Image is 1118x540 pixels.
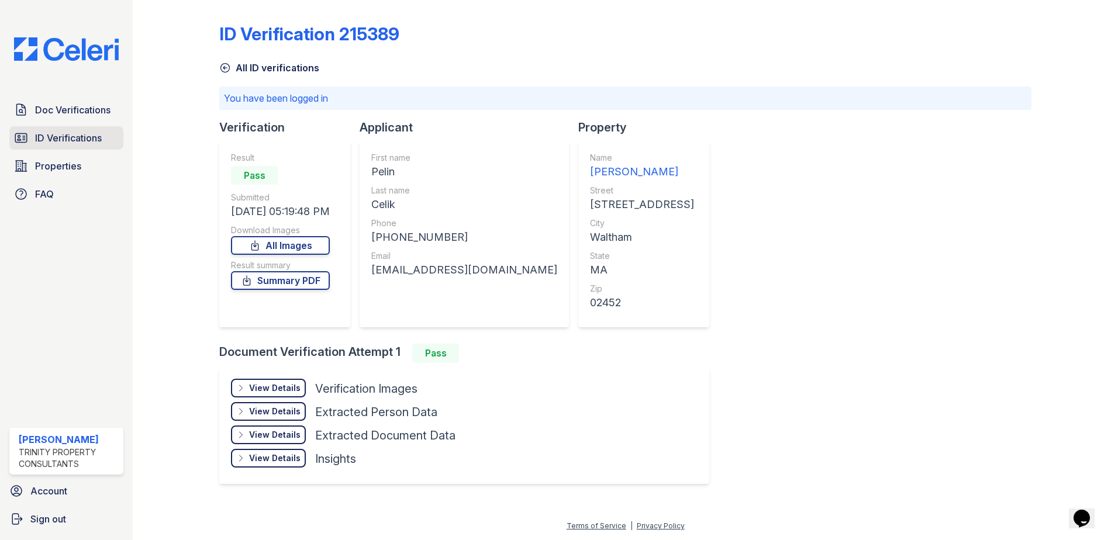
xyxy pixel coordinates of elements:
div: Applicant [360,119,578,136]
span: FAQ [35,187,54,201]
img: CE_Logo_Blue-a8612792a0a2168367f1c8372b55b34899dd931a85d93a1a3d3e32e68fde9ad4.png [5,37,128,61]
div: Document Verification Attempt 1 [219,344,719,362]
a: ID Verifications [9,126,123,150]
div: Extracted Person Data [315,404,437,420]
div: Download Images [231,224,330,236]
span: Properties [35,159,81,173]
div: Pelin [371,164,557,180]
div: Result summary [231,259,330,271]
div: Insights [315,451,356,467]
a: Privacy Policy [637,521,685,530]
a: Doc Verifications [9,98,123,122]
div: Zip [590,283,694,295]
div: View Details [249,429,301,441]
div: [PERSON_NAME] [19,432,119,446]
a: All Images [231,236,330,255]
div: [PHONE_NUMBER] [371,229,557,245]
div: Pass [412,344,459,362]
div: City [590,217,694,229]
a: Name [PERSON_NAME] [590,152,694,180]
div: | [630,521,633,530]
div: Waltham [590,229,694,245]
div: ID Verification 215389 [219,23,399,44]
a: All ID verifications [219,61,319,75]
div: Verification [219,119,360,136]
div: Result [231,152,330,164]
div: Last name [371,185,557,196]
div: [EMAIL_ADDRESS][DOMAIN_NAME] [371,262,557,278]
a: Account [5,479,128,503]
div: Street [590,185,694,196]
div: Celik [371,196,557,213]
div: [STREET_ADDRESS] [590,196,694,213]
div: View Details [249,452,301,464]
div: State [590,250,694,262]
div: Name [590,152,694,164]
div: First name [371,152,557,164]
p: You have been logged in [224,91,1027,105]
div: [PERSON_NAME] [590,164,694,180]
div: Submitted [231,192,330,203]
div: Property [578,119,719,136]
div: Extracted Document Data [315,427,456,444]
a: Summary PDF [231,271,330,290]
div: Pass [231,166,278,185]
div: Email [371,250,557,262]
div: Trinity Property Consultants [19,446,119,470]
a: Properties [9,154,123,178]
span: Account [30,484,67,498]
div: View Details [249,382,301,394]
span: ID Verifications [35,131,102,145]
div: MA [590,262,694,278]
div: 02452 [590,295,694,311]
span: Sign out [30,512,66,526]
div: [DATE] 05:19:48 PM [231,203,330,220]
a: FAQ [9,182,123,206]
iframe: chat widget [1069,493,1106,528]
a: Sign out [5,507,128,531]
div: Phone [371,217,557,229]
span: Doc Verifications [35,103,111,117]
div: View Details [249,406,301,417]
div: Verification Images [315,380,417,397]
a: Terms of Service [567,521,626,530]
